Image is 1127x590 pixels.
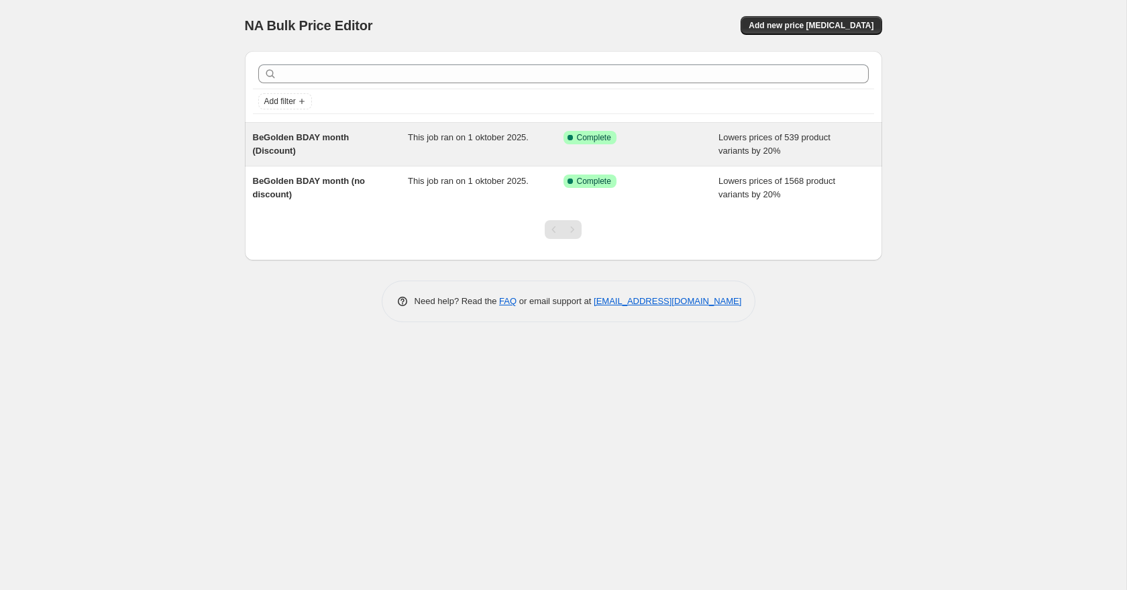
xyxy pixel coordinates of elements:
button: Add new price [MEDICAL_DATA] [741,16,881,35]
span: Add filter [264,96,296,107]
span: Need help? Read the [415,296,500,306]
span: This job ran on 1 oktober 2025. [408,132,529,142]
nav: Pagination [545,220,582,239]
span: BeGolden BDAY month (no discount) [253,176,366,199]
button: Add filter [258,93,312,109]
span: NA Bulk Price Editor [245,18,373,33]
span: Add new price [MEDICAL_DATA] [749,20,873,31]
span: This job ran on 1 oktober 2025. [408,176,529,186]
span: Complete [577,176,611,187]
span: BeGolden BDAY month (Discount) [253,132,350,156]
span: Lowers prices of 1568 product variants by 20% [718,176,835,199]
a: [EMAIL_ADDRESS][DOMAIN_NAME] [594,296,741,306]
span: or email support at [517,296,594,306]
span: Complete [577,132,611,143]
span: Lowers prices of 539 product variants by 20% [718,132,830,156]
a: FAQ [499,296,517,306]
